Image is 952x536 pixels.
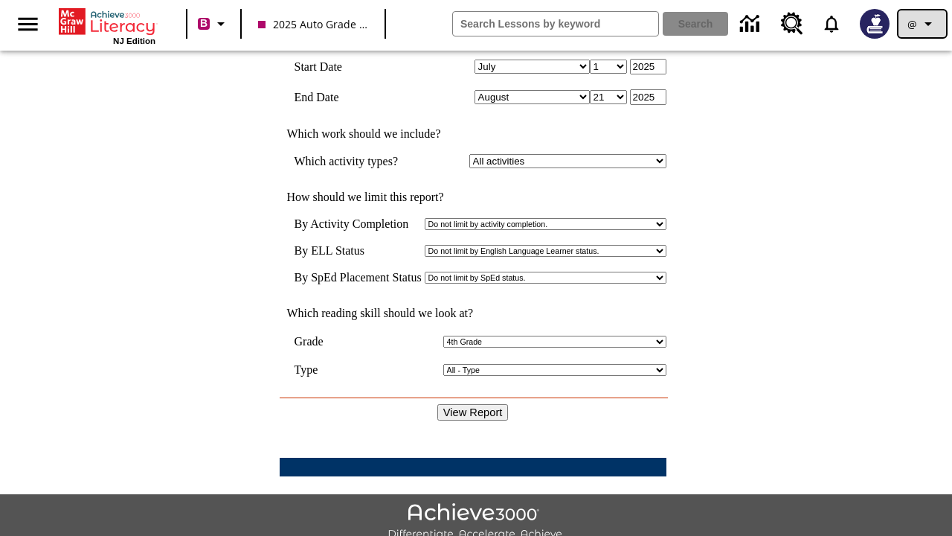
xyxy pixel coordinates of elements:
button: Boost Class color is violet red. Change class color [192,10,236,37]
td: How should we limit this report? [280,191,666,204]
td: Grade [295,335,337,348]
td: Type [295,363,330,377]
td: Which activity types? [295,154,419,168]
input: search field [453,12,658,36]
a: Data Center [731,4,772,45]
a: Resource Center, Will open in new tab [772,4,812,44]
td: By Activity Completion [295,217,422,231]
a: Notifications [812,4,851,43]
td: End Date [295,89,419,105]
input: View Report [437,404,509,421]
td: Which reading skill should we look at? [280,307,666,320]
span: NJ Edition [113,36,155,45]
td: By SpEd Placement Status [295,271,422,284]
button: Open side menu [6,2,50,46]
button: Profile/Settings [898,10,946,37]
span: B [200,14,208,33]
td: Which work should we include? [280,127,666,141]
span: 2025 Auto Grade 10 [258,16,368,32]
span: @ [907,16,917,32]
button: Select a new avatar [851,4,898,43]
td: By ELL Status [295,244,422,258]
div: Home [59,5,155,45]
img: Avatar [860,9,890,39]
td: Start Date [295,59,419,74]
